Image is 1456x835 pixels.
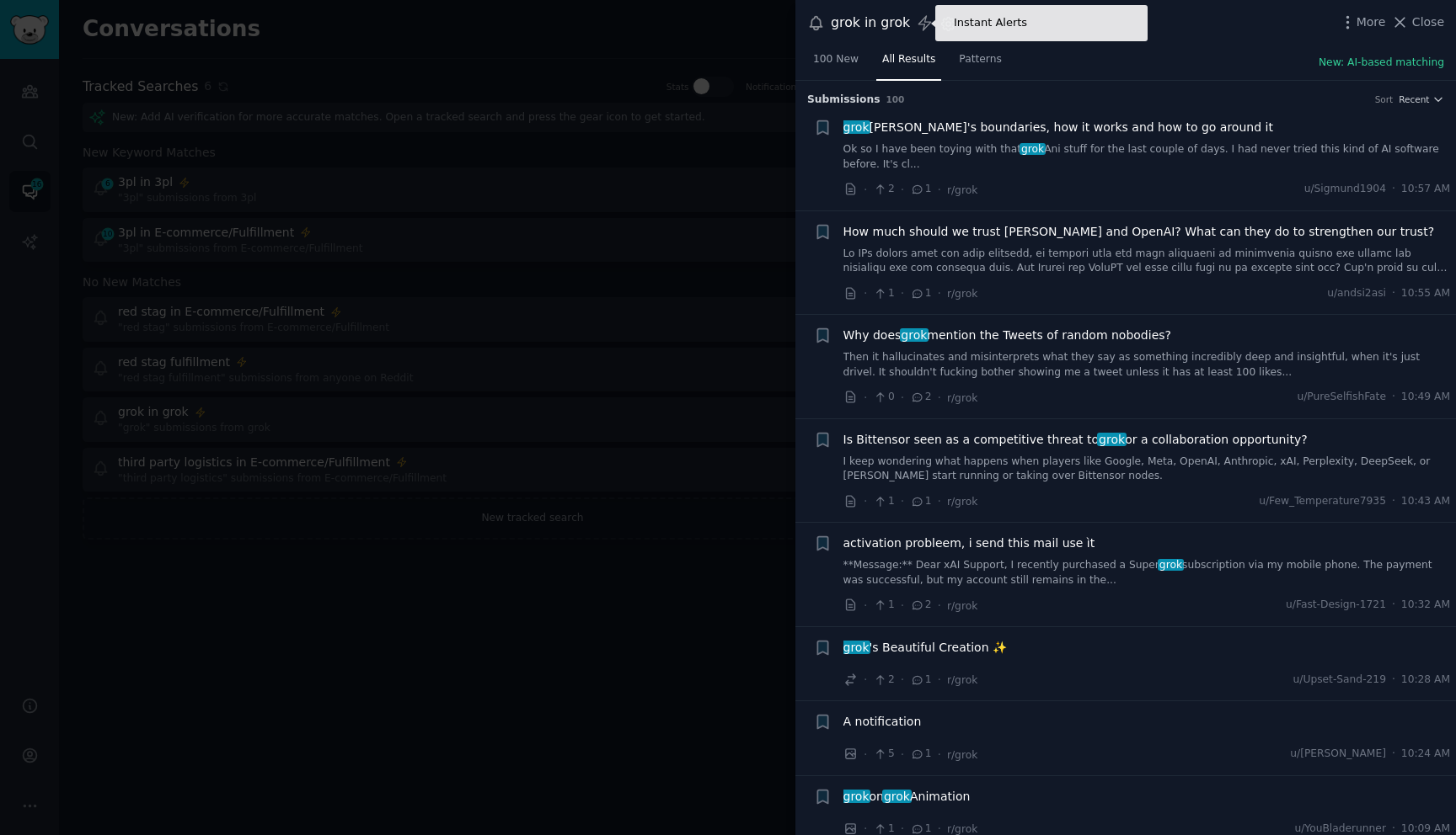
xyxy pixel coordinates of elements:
[1401,494,1450,509] span: 10:43 AM
[938,746,941,763] span: ·
[864,746,867,763] span: ·
[947,674,977,686] span: r/grok
[1392,182,1395,197] span: ·
[1392,673,1395,688] span: ·
[947,288,977,300] span: r/grok
[1392,286,1395,301] span: ·
[901,492,904,510] span: ·
[910,494,931,509] span: 1
[1319,56,1444,71] button: New: AI-based matching
[873,286,894,301] span: 1
[1399,93,1444,105] button: Recent
[947,600,977,612] span: r/grok
[876,46,941,81] a: All Results
[910,390,931,405] span: 2
[843,639,1007,657] a: grok's Beautiful Creation ✨
[843,327,1172,344] span: Why does mention the Tweets of random nobodies?
[843,558,1451,588] a: **Message:** Dear xAI Support, I recently purchased a Supergroksubscription via my mobile phone. ...
[864,285,867,302] span: ·
[843,455,1451,484] a: I keep wondering what happens when players like Google, Meta, OpenAI, Anthropic, xAI, Perplexity,...
[1401,286,1450,301] span: 10:55 AM
[843,247,1451,276] a: Lo IPs dolors amet con adip elitsedd, ei tempori utla etd magn aliquaeni ad minimvenia quisno exe...
[938,671,941,689] span: ·
[807,46,864,81] a: 100 New
[1401,390,1450,405] span: 10:49 AM
[900,328,929,342] span: grok
[1097,433,1127,446] span: grok
[1304,182,1386,197] span: u/Sigmund1904
[901,285,904,302] span: ·
[1392,494,1395,509] span: ·
[843,119,1273,136] a: grok[PERSON_NAME]'s boundaries, how it works and how to go around it
[1399,93,1429,105] span: Recent
[882,52,935,67] span: All Results
[843,535,1095,552] a: activation probleem, i send this mail use ìt
[813,52,859,67] span: 100 New
[1392,747,1395,762] span: ·
[873,673,894,688] span: 2
[1391,13,1444,31] button: Close
[1290,747,1386,762] span: u/[PERSON_NAME]
[938,492,941,510] span: ·
[831,13,910,34] div: grok in grok
[1375,93,1394,105] div: Sort
[843,788,971,806] a: grokongrokAnimation
[953,46,1007,81] a: Patterns
[843,639,1007,657] span: 's Beautiful Creation ✨
[886,94,905,104] span: 100
[864,492,867,510] span: ·
[1401,182,1450,197] span: 10:57 AM
[843,327,1172,344] a: Why doesgrokmention the Tweets of random nobodies?
[938,285,941,302] span: ·
[843,350,1451,380] a: Then it hallucinates and misinterprets what they say as something incredibly deep and insightful,...
[873,598,894,613] span: 1
[864,671,867,689] span: ·
[873,182,894,197] span: 2
[873,390,894,405] span: 0
[901,597,904,614] span: ·
[1357,13,1386,31] span: More
[843,119,1273,136] span: [PERSON_NAME]'s boundaries, how it works and how to go around it
[843,713,922,731] a: A notification
[864,597,867,614] span: ·
[1297,390,1385,405] span: u/PureSelfishFate
[901,671,904,689] span: ·
[807,93,881,108] span: Submission s
[843,431,1308,449] a: Is Bittensor seen as a competitive threat togrokor a collaboration opportunity?
[901,389,904,407] span: ·
[947,823,977,835] span: r/grok
[1158,559,1184,571] span: grok
[882,790,912,803] span: grok
[901,746,904,763] span: ·
[842,641,871,654] span: grok
[938,597,941,614] span: ·
[901,181,904,199] span: ·
[959,52,1001,67] span: Patterns
[910,182,931,197] span: 1
[1020,143,1046,155] span: grok
[1259,494,1386,509] span: u/Few_Temperature7935
[843,788,971,806] span: on Animation
[1293,673,1386,688] span: u/Upset-Sand-219
[843,223,1435,241] a: How much should we trust [PERSON_NAME] and OpenAI? What can they do to strengthen our trust?
[947,392,977,404] span: r/grok
[910,286,931,301] span: 1
[1339,13,1386,31] button: More
[1412,13,1444,31] span: Close
[938,389,941,407] span: ·
[1286,598,1386,613] span: u/Fast-Design-1721
[910,598,931,613] span: 2
[947,749,977,761] span: r/grok
[842,120,871,134] span: grok
[1327,286,1386,301] span: u/andsi2asi
[842,790,871,803] span: grok
[910,747,931,762] span: 1
[1401,673,1450,688] span: 10:28 AM
[843,142,1451,172] a: Ok so I have been toying with thatgrokAni stuff for the last couple of days. I had never tried th...
[1401,747,1450,762] span: 10:24 AM
[938,181,941,199] span: ·
[1401,598,1450,613] span: 10:32 AM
